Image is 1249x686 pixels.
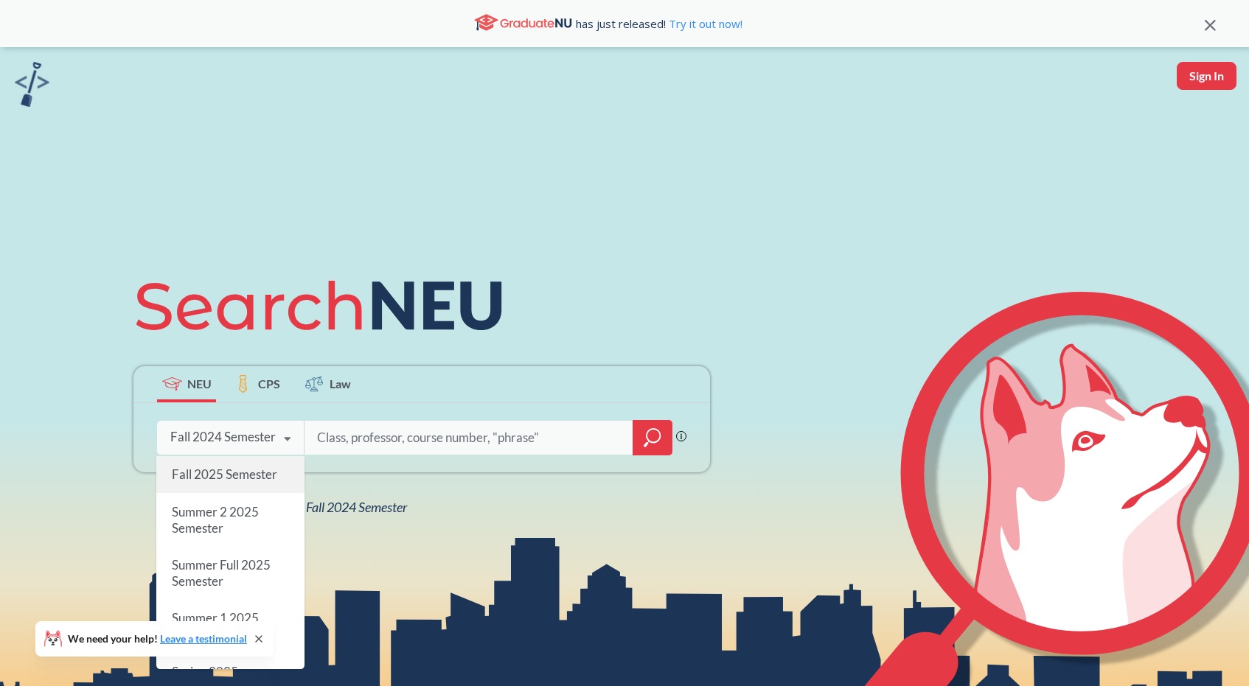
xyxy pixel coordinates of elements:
span: Fall 2025 Semester [172,466,277,482]
span: Summer 1 2025 Semester [172,610,259,642]
span: NEU [187,375,212,392]
span: NEU Fall 2024 Semester [278,499,407,515]
span: Law [330,375,351,392]
span: Summer Full 2025 Semester [172,557,271,589]
span: Summer 2 2025 Semester [172,503,259,535]
button: Sign In [1177,62,1236,90]
span: has just released! [576,15,742,32]
a: sandbox logo [15,62,49,111]
input: Class, professor, course number, "phrase" [316,422,622,453]
a: Leave a testimonial [160,632,247,645]
svg: magnifying glass [644,427,661,448]
div: magnifying glass [633,420,672,455]
span: CPS [258,375,280,392]
a: Try it out now! [666,16,742,31]
div: Fall 2024 Semester [170,429,276,445]
img: sandbox logo [15,62,49,107]
span: We need your help! [68,634,247,644]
